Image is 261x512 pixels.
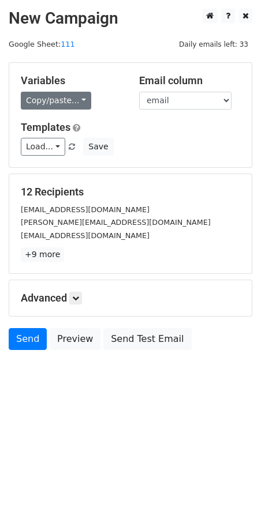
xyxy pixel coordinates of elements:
[203,457,261,512] iframe: Chat Widget
[21,218,211,227] small: [PERSON_NAME][EMAIL_ADDRESS][DOMAIN_NAME]
[83,138,113,156] button: Save
[21,121,70,133] a: Templates
[21,205,150,214] small: [EMAIL_ADDRESS][DOMAIN_NAME]
[21,292,240,304] h5: Advanced
[21,74,122,87] h5: Variables
[21,92,91,110] a: Copy/paste...
[9,40,75,48] small: Google Sheet:
[175,40,252,48] a: Daily emails left: 33
[21,138,65,156] a: Load...
[9,328,47,350] a: Send
[9,9,252,28] h2: New Campaign
[103,328,191,350] a: Send Test Email
[139,74,240,87] h5: Email column
[175,38,252,51] span: Daily emails left: 33
[21,247,64,262] a: +9 more
[21,231,150,240] small: [EMAIL_ADDRESS][DOMAIN_NAME]
[50,328,100,350] a: Preview
[21,186,240,198] h5: 12 Recipients
[61,40,74,48] a: 111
